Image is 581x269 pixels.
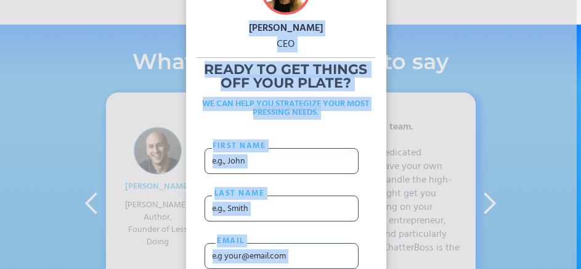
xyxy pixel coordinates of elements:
[205,148,359,174] input: e.g., John
[205,243,359,269] input: e.g your@email.com
[519,207,566,254] iframe: Drift Widget Chat Controller
[205,196,359,221] input: e.g., Smith
[216,235,246,247] label: email
[203,97,370,120] strong: WE CAN HELP YOU STRATEGIZE YOUR MOST PRESSING NEEDS.
[205,61,368,91] strong: Ready to get things off your plate?
[212,188,267,200] label: Last name
[212,140,267,152] label: First Name
[186,20,386,36] div: [PERSON_NAME]
[186,36,386,52] div: CEO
